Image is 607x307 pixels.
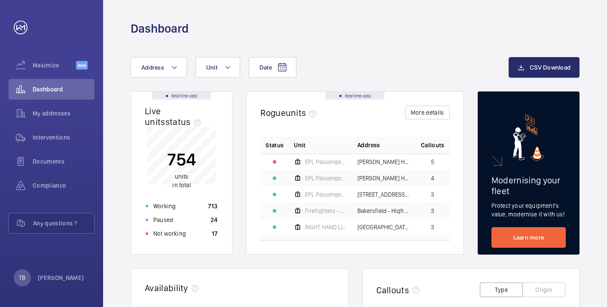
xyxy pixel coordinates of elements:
p: Status [265,141,284,149]
span: 3 [431,191,434,198]
button: Origin [522,283,565,297]
div: Real time data [326,92,384,100]
p: 754 [167,149,196,170]
span: 5 [431,159,434,165]
span: My addresses [33,109,95,118]
h2: Live units [145,106,204,127]
span: [PERSON_NAME] House - [PERSON_NAME][GEOGRAPHIC_DATA] [357,175,411,181]
p: Not working [153,229,186,238]
span: [PERSON_NAME] House - High Risk Building - [PERSON_NAME][GEOGRAPHIC_DATA] [357,159,411,165]
span: EPL Passenger Lift No 1 [305,159,347,165]
img: marketing-card.svg [513,114,544,161]
span: Documents [33,157,95,166]
button: Type [480,283,523,297]
span: RIGHT HAND LIFT [305,224,347,230]
span: Unit [294,141,305,149]
span: units [175,173,189,180]
span: Maximize [33,61,76,70]
span: Dashboard [33,85,95,94]
p: TB [19,274,25,282]
p: Paused [153,216,173,224]
h2: Rogue [260,107,320,118]
button: Unit [195,57,240,78]
span: Bakersfield - High Risk Building - [GEOGRAPHIC_DATA] [357,208,411,214]
button: Address [131,57,187,78]
span: 3 [431,224,434,230]
p: 713 [208,202,217,210]
span: Unit [206,64,217,71]
span: 3 [431,208,434,214]
span: Callouts [421,141,445,149]
a: Learn more [491,227,566,248]
p: [PERSON_NAME] [38,274,84,282]
h2: Callouts [376,285,409,295]
span: Firefighters - EPL Passenger Lift No 2 [305,208,347,214]
p: in total [167,172,196,189]
span: EPL Passenger Lift 19b [305,191,347,198]
span: units [286,107,320,118]
span: Beta [76,61,88,70]
span: [GEOGRAPHIC_DATA] Flats 1-65 - High Risk Building - [GEOGRAPHIC_DATA] 1-65 [357,224,411,230]
button: More details [405,106,450,119]
span: Address [357,141,380,149]
h2: Availability [145,283,188,293]
p: 24 [210,216,218,224]
span: [STREET_ADDRESS][PERSON_NAME][PERSON_NAME] [357,191,411,198]
button: Date [249,57,296,78]
div: Real time data [152,92,211,100]
span: 4 [431,175,434,181]
span: Address [141,64,164,71]
h1: Dashboard [131,21,189,36]
span: Interventions [33,133,95,142]
span: EPL Passenger Lift No 2 [305,175,347,181]
span: Compliance [33,181,95,190]
p: 17 [212,229,218,238]
p: Working [153,202,176,210]
h2: Modernising your fleet [491,175,566,196]
button: CSV Download [509,57,580,78]
span: Date [259,64,272,71]
p: Protect your equipment's value, modernise it with us! [491,201,566,219]
span: status [165,116,204,127]
span: CSV Download [530,64,570,71]
span: Any questions ? [33,219,94,228]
